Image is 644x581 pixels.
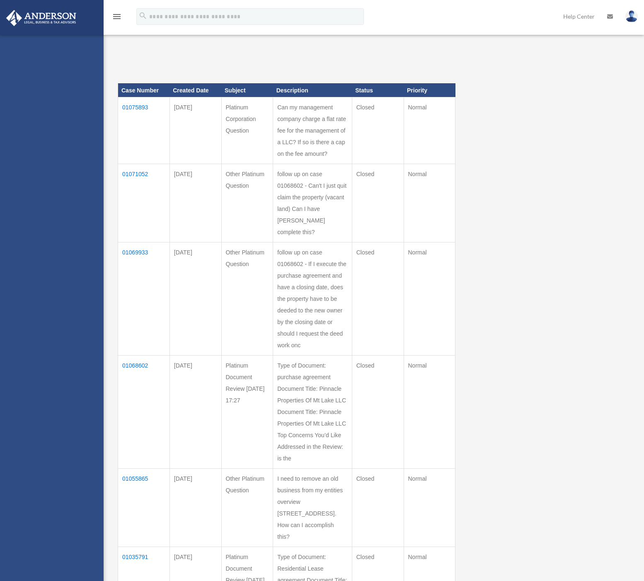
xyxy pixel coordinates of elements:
td: Can my management company charge a flat rate fee for the management of a LLC? If so is there a ca... [273,97,352,164]
td: Closed [352,97,404,164]
td: 01071052 [118,164,170,242]
td: Closed [352,242,404,356]
td: [DATE] [169,242,221,356]
td: Closed [352,356,404,469]
td: [DATE] [169,164,221,242]
td: Normal [404,242,455,356]
th: Created Date [169,83,221,97]
td: Other Platinum Question [221,469,273,547]
td: Platinum Document Review [DATE] 17:27 [221,356,273,469]
td: 01055865 [118,469,170,547]
td: [DATE] [169,469,221,547]
td: Normal [404,356,455,469]
td: Other Platinum Question [221,164,273,242]
td: [DATE] [169,97,221,164]
td: Normal [404,164,455,242]
th: Subject [221,83,273,97]
i: search [138,11,148,20]
th: Status [352,83,404,97]
td: Normal [404,469,455,547]
td: [DATE] [169,356,221,469]
td: 01075893 [118,97,170,164]
i: menu [112,12,122,22]
td: Type of Document: purchase agreement Document Title: Pinnacle Properties Of Mt Lake LLC Document ... [273,356,352,469]
td: Platinum Corporation Question [221,97,273,164]
td: Closed [352,164,404,242]
th: Description [273,83,352,97]
td: Closed [352,469,404,547]
th: Priority [404,83,455,97]
td: Normal [404,97,455,164]
td: I need to remove an old business from my entities overview [STREET_ADDRESS]. How can I accomplish... [273,469,352,547]
img: Anderson Advisors Platinum Portal [4,10,79,26]
td: 01069933 [118,242,170,356]
th: Case Number [118,83,170,97]
td: Other Platinum Question [221,242,273,356]
td: 01068602 [118,356,170,469]
img: User Pic [625,10,638,22]
td: follow up on case 01068602 - Can't I just quit claim the property (vacant land) Can I have [PERSO... [273,164,352,242]
td: follow up on case 01068602 - If I execute the purchase agreement and have a closing date, does th... [273,242,352,356]
a: menu [112,15,122,22]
